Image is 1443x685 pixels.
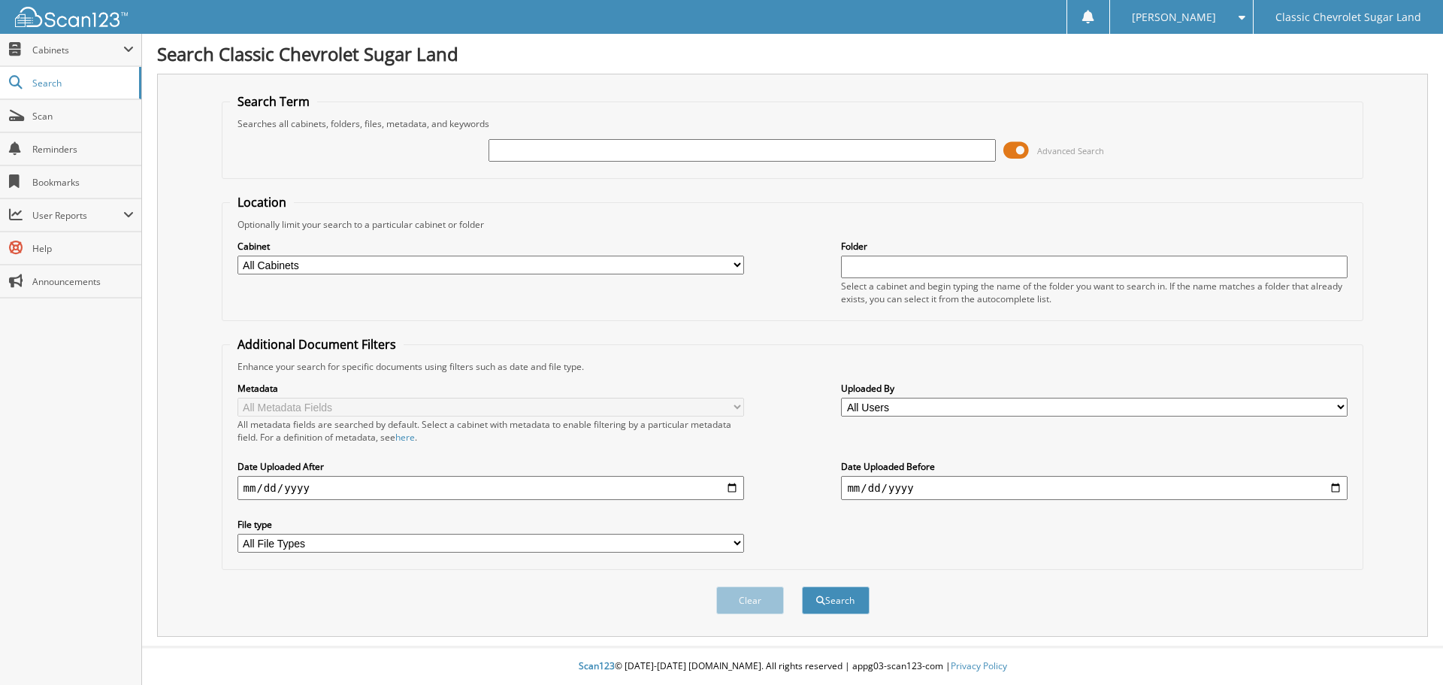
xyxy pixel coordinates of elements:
label: Folder [841,240,1348,253]
label: File type [237,518,744,531]
a: Privacy Policy [951,659,1007,672]
div: Select a cabinet and begin typing the name of the folder you want to search in. If the name match... [841,280,1348,305]
input: end [841,476,1348,500]
legend: Location [230,194,294,211]
span: Advanced Search [1037,145,1104,156]
span: Reminders [32,143,134,156]
label: Date Uploaded Before [841,460,1348,473]
input: start [237,476,744,500]
span: Cabinets [32,44,123,56]
div: All metadata fields are searched by default. Select a cabinet with metadata to enable filtering b... [237,418,744,444]
div: Searches all cabinets, folders, files, metadata, and keywords [230,117,1356,130]
span: User Reports [32,209,123,222]
a: here [395,431,415,444]
button: Search [802,586,870,614]
img: scan123-logo-white.svg [15,7,128,27]
span: Scan123 [579,659,615,672]
span: Bookmarks [32,176,134,189]
label: Date Uploaded After [237,460,744,473]
div: Enhance your search for specific documents using filters such as date and file type. [230,360,1356,373]
legend: Search Term [230,93,317,110]
div: © [DATE]-[DATE] [DOMAIN_NAME]. All rights reserved | appg03-scan123-com | [142,648,1443,685]
label: Metadata [237,382,744,395]
span: Scan [32,110,134,123]
h1: Search Classic Chevrolet Sugar Land [157,41,1428,66]
span: Search [32,77,132,89]
label: Uploaded By [841,382,1348,395]
span: Classic Chevrolet Sugar Land [1275,13,1421,22]
div: Optionally limit your search to a particular cabinet or folder [230,218,1356,231]
button: Clear [716,586,784,614]
label: Cabinet [237,240,744,253]
legend: Additional Document Filters [230,336,404,353]
span: [PERSON_NAME] [1132,13,1216,22]
span: Announcements [32,275,134,288]
span: Help [32,242,134,255]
